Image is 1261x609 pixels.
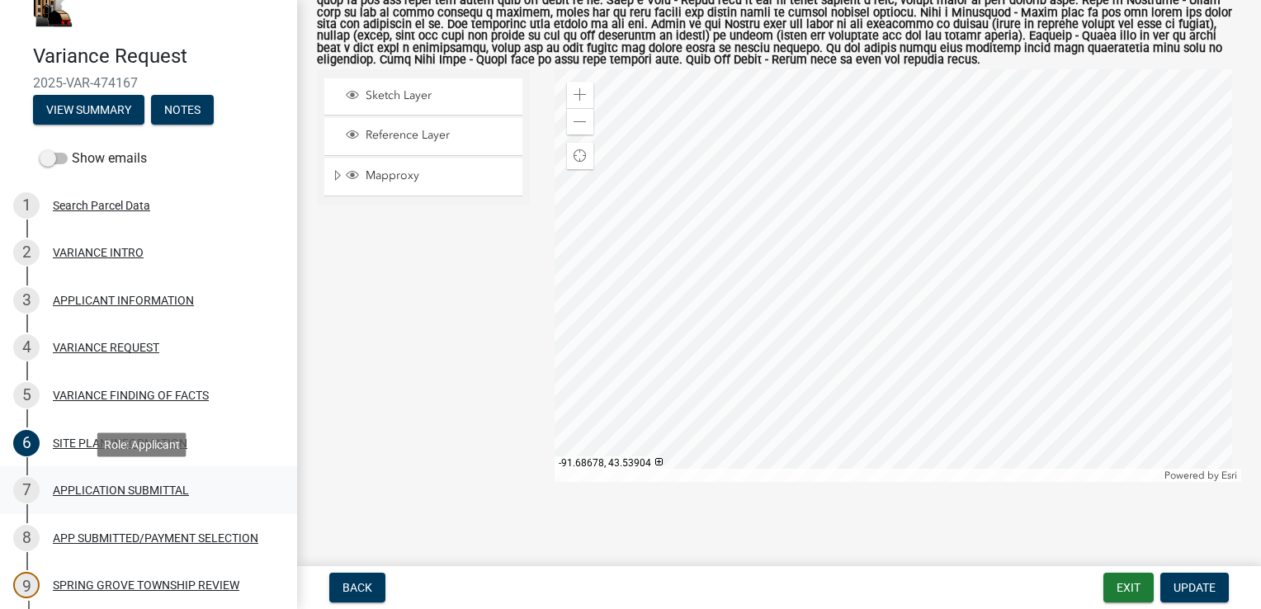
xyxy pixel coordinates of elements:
[53,295,194,306] div: APPLICANT INFORMATION
[343,168,517,185] div: Mapproxy
[343,128,517,144] div: Reference Layer
[1103,573,1154,602] button: Exit
[53,532,258,544] div: APP SUBMITTED/PAYMENT SELECTION
[13,382,40,408] div: 5
[33,95,144,125] button: View Summary
[151,104,214,117] wm-modal-confirm: Notes
[53,579,239,591] div: SPRING GROVE TOWNSHIP REVIEW
[33,104,144,117] wm-modal-confirm: Summary
[1160,573,1229,602] button: Update
[13,430,40,456] div: 6
[567,82,593,108] div: Zoom in
[13,334,40,361] div: 4
[40,149,147,168] label: Show emails
[13,287,40,314] div: 3
[361,88,517,103] span: Sketch Layer
[1221,470,1237,481] a: Esri
[53,200,150,211] div: Search Parcel Data
[53,389,209,401] div: VARIANCE FINDING OF FACTS
[342,581,372,594] span: Back
[13,239,40,266] div: 2
[53,437,187,449] div: SITE PLAN INFORMATION
[324,78,522,116] li: Sketch Layer
[1174,581,1216,594] span: Update
[33,75,264,91] span: 2025-VAR-474167
[53,484,189,496] div: APPLICATION SUBMITTAL
[13,192,40,219] div: 1
[331,168,343,186] span: Expand
[361,168,517,183] span: Mapproxy
[1160,469,1241,482] div: Powered by
[323,74,524,201] ul: Layer List
[343,88,517,105] div: Sketch Layer
[13,572,40,598] div: 9
[324,158,522,196] li: Mapproxy
[53,342,159,353] div: VARIANCE REQUEST
[33,45,284,68] h4: Variance Request
[13,525,40,551] div: 8
[13,477,40,503] div: 7
[567,108,593,135] div: Zoom out
[53,247,144,258] div: VARIANCE INTRO
[324,118,522,155] li: Reference Layer
[567,143,593,169] div: Find my location
[97,432,187,456] div: Role: Applicant
[329,573,385,602] button: Back
[361,128,517,143] span: Reference Layer
[151,95,214,125] button: Notes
